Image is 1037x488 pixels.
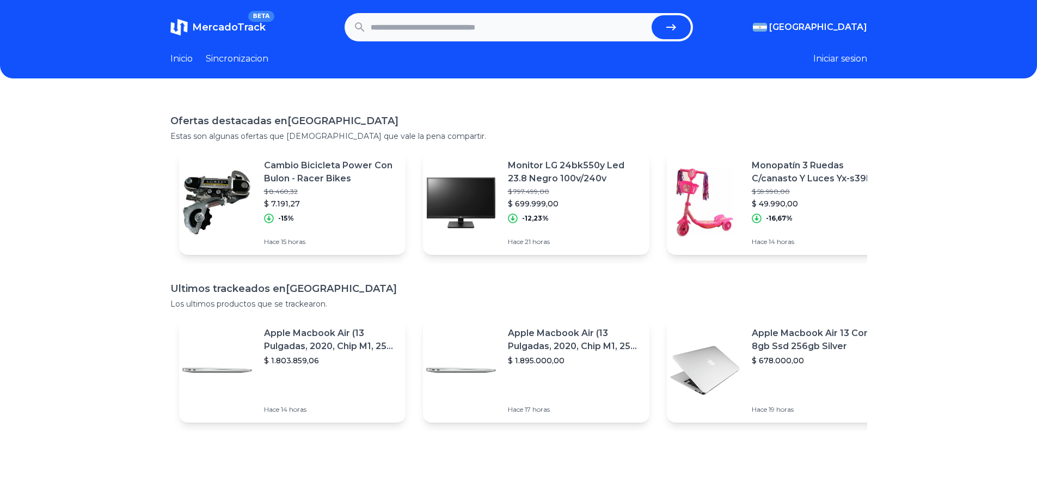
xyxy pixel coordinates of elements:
p: $ 8.460,32 [264,187,397,196]
a: Featured imageMonitor LG 24bk550y Led 23.8 Negro 100v/240v$ 797.499,00$ 699.999,00-12,23%Hace 21 ... [423,150,649,255]
a: Featured imageApple Macbook Air (13 Pulgadas, 2020, Chip M1, 256 Gb De Ssd, 8 Gb De Ram) - Plata$... [423,318,649,423]
span: MercadoTrack [192,21,266,33]
p: Hace 21 horas [508,237,641,246]
p: $ 49.990,00 [752,198,885,209]
img: Argentina [753,23,767,32]
p: $ 797.499,00 [508,187,641,196]
img: Featured image [667,164,743,241]
h1: Ofertas destacadas en [GEOGRAPHIC_DATA] [170,113,867,129]
p: Hace 14 horas [264,405,397,414]
p: -16,67% [766,214,793,223]
img: Featured image [179,332,255,408]
p: Hace 14 horas [752,237,885,246]
img: Featured image [179,164,255,241]
p: Apple Macbook Air 13 Core I5 8gb Ssd 256gb Silver [752,327,885,353]
p: -12,23% [522,214,549,223]
p: -15% [278,214,294,223]
span: BETA [248,11,274,22]
p: Hace 17 horas [508,405,641,414]
button: Iniciar sesion [813,52,867,65]
p: Monitor LG 24bk550y Led 23.8 Negro 100v/240v [508,159,641,185]
h1: Ultimos trackeados en [GEOGRAPHIC_DATA] [170,281,867,296]
img: Featured image [423,164,499,241]
a: Inicio [170,52,193,65]
p: $ 1.803.859,06 [264,355,397,366]
p: Los ultimos productos que se trackearon. [170,298,867,309]
a: MercadoTrackBETA [170,19,266,36]
img: MercadoTrack [170,19,188,36]
p: Hace 15 horas [264,237,397,246]
img: Featured image [667,332,743,408]
p: Apple Macbook Air (13 Pulgadas, 2020, Chip M1, 256 Gb De Ssd, 8 Gb De Ram) - Plata [264,327,397,353]
p: Monopatín 3 Ruedas C/canasto Y Luces Yx-s39b [752,159,885,185]
a: Featured imageApple Macbook Air (13 Pulgadas, 2020, Chip M1, 256 Gb De Ssd, 8 Gb De Ram) - Plata$... [179,318,406,423]
img: Featured image [423,332,499,408]
p: Apple Macbook Air (13 Pulgadas, 2020, Chip M1, 256 Gb De Ssd, 8 Gb De Ram) - Plata [508,327,641,353]
p: $ 1.895.000,00 [508,355,641,366]
p: $ 59.990,00 [752,187,885,196]
p: $ 699.999,00 [508,198,641,209]
a: Featured imageMonopatín 3 Ruedas C/canasto Y Luces Yx-s39b$ 59.990,00$ 49.990,00-16,67%Hace 14 horas [667,150,893,255]
p: $ 7.191,27 [264,198,397,209]
p: Cambio Bicicleta Power Con Bulon - Racer Bikes [264,159,397,185]
a: Featured imageApple Macbook Air 13 Core I5 8gb Ssd 256gb Silver$ 678.000,00Hace 19 horas [667,318,893,423]
span: [GEOGRAPHIC_DATA] [769,21,867,34]
p: Hace 19 horas [752,405,885,414]
a: Featured imageCambio Bicicleta Power Con Bulon - Racer Bikes$ 8.460,32$ 7.191,27-15%Hace 15 horas [179,150,406,255]
a: Sincronizacion [206,52,268,65]
button: [GEOGRAPHIC_DATA] [753,21,867,34]
p: Estas son algunas ofertas que [DEMOGRAPHIC_DATA] que vale la pena compartir. [170,131,867,142]
p: $ 678.000,00 [752,355,885,366]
